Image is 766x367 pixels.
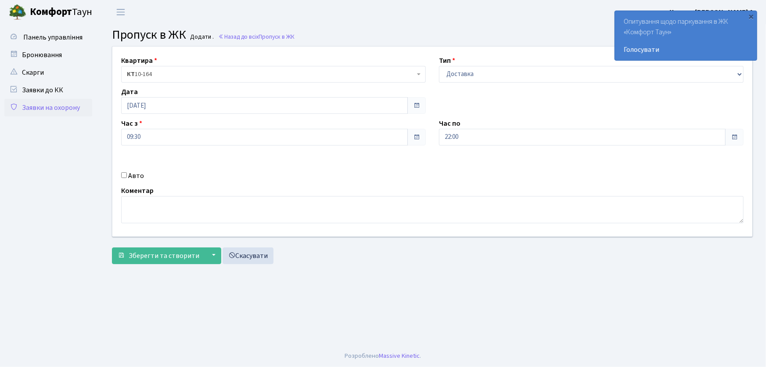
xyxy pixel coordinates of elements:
[189,33,214,41] small: Додати .
[110,5,132,19] button: Переключити навігацію
[223,247,273,264] a: Скасувати
[112,26,186,44] span: Пропуск в ЖК
[121,185,154,196] label: Коментар
[121,55,157,66] label: Квартира
[439,118,460,129] label: Час по
[218,33,295,41] a: Назад до всіхПропуск в ЖК
[127,70,135,79] b: КТ
[4,81,92,99] a: Заявки до КК
[30,5,92,20] span: Таун
[747,12,756,21] div: ×
[379,351,420,360] a: Massive Kinetic
[4,29,92,46] a: Панель управління
[128,171,144,181] label: Авто
[112,247,205,264] button: Зберегти та створити
[669,7,755,18] a: Цитрус [PERSON_NAME] А.
[121,66,426,83] span: <b>КТ</b>&nbsp;&nbsp;&nbsp;&nbsp;10-164
[4,46,92,64] a: Бронювання
[669,7,755,17] b: Цитрус [PERSON_NAME] А.
[4,64,92,81] a: Скарги
[4,99,92,116] a: Заявки на охорону
[624,44,748,55] a: Голосувати
[127,70,415,79] span: <b>КТ</b>&nbsp;&nbsp;&nbsp;&nbsp;10-164
[9,4,26,21] img: logo.png
[259,33,295,41] span: Пропуск в ЖК
[615,11,757,60] div: Опитування щодо паркування в ЖК «Комфорт Таун»
[23,33,83,42] span: Панель управління
[121,87,138,97] label: Дата
[121,118,142,129] label: Час з
[30,5,72,19] b: Комфорт
[345,351,421,361] div: Розроблено .
[129,251,199,261] span: Зберегти та створити
[439,55,455,66] label: Тип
